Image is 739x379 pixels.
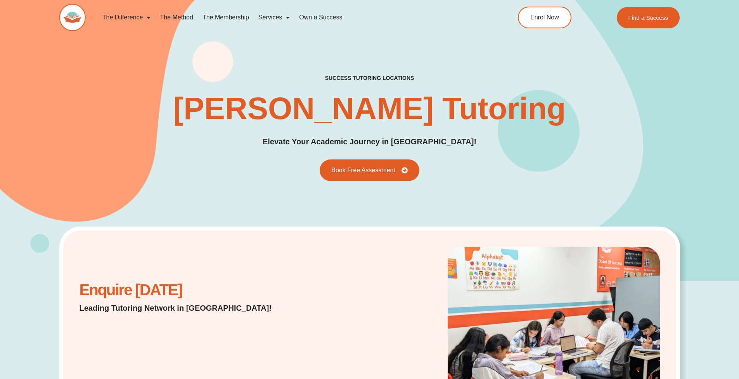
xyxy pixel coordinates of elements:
a: The Difference [98,9,156,26]
p: Elevate Your Academic Journey in [GEOGRAPHIC_DATA]! [263,136,476,148]
a: Own a Success [294,9,347,26]
p: Leading Tutoring Network in [GEOGRAPHIC_DATA]! [80,303,292,313]
a: Enrol Now [518,7,571,28]
span: Find a Success [628,15,668,21]
nav: Menu [98,9,483,26]
a: The Method [155,9,197,26]
span: Enrol Now [530,14,559,21]
a: Book Free Assessment [320,159,419,181]
h2: success tutoring locations [325,74,414,81]
span: Book Free Assessment [331,167,395,173]
h1: [PERSON_NAME] Tutoring [173,93,566,124]
a: The Membership [198,9,254,26]
h2: Enquire [DATE] [80,285,292,295]
a: Services [254,9,294,26]
a: Find a Success [617,7,680,28]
